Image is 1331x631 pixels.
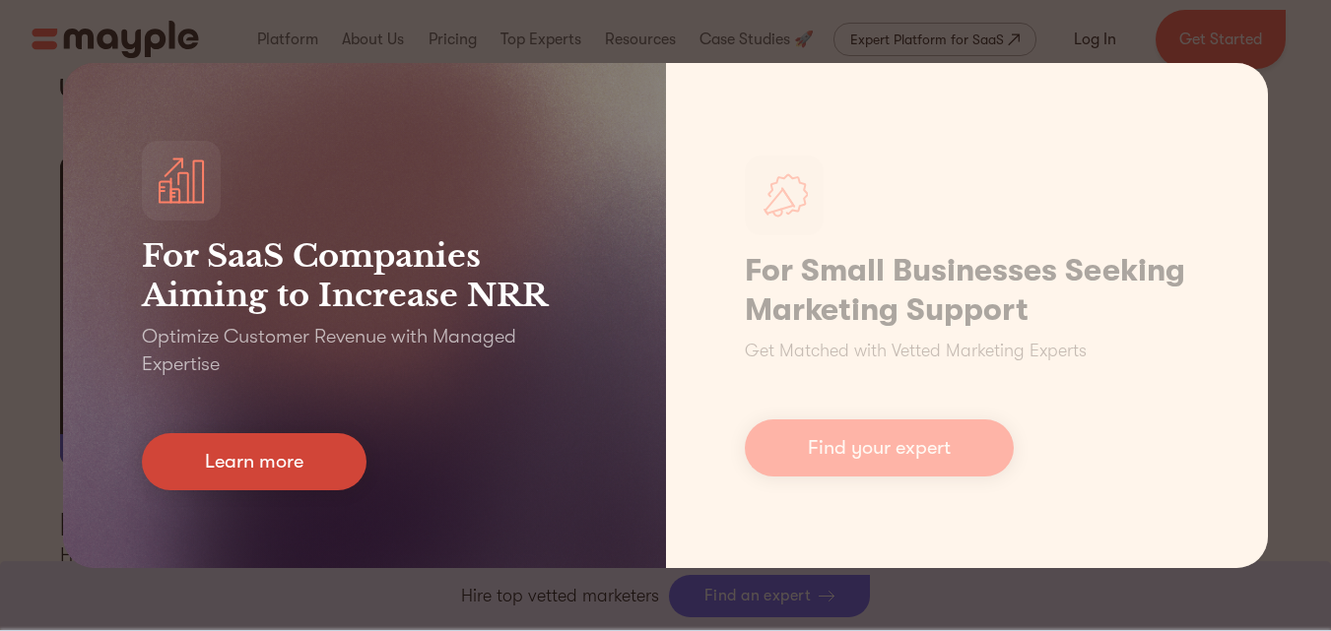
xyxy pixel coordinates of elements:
p: Optimize Customer Revenue with Managed Expertise [142,323,587,378]
a: Learn more [142,433,366,490]
h3: For SaaS Companies Aiming to Increase NRR [142,236,587,315]
h1: For Small Businesses Seeking Marketing Support [745,251,1190,330]
p: Get Matched with Vetted Marketing Experts [745,338,1087,364]
a: Find your expert [745,419,1014,476]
